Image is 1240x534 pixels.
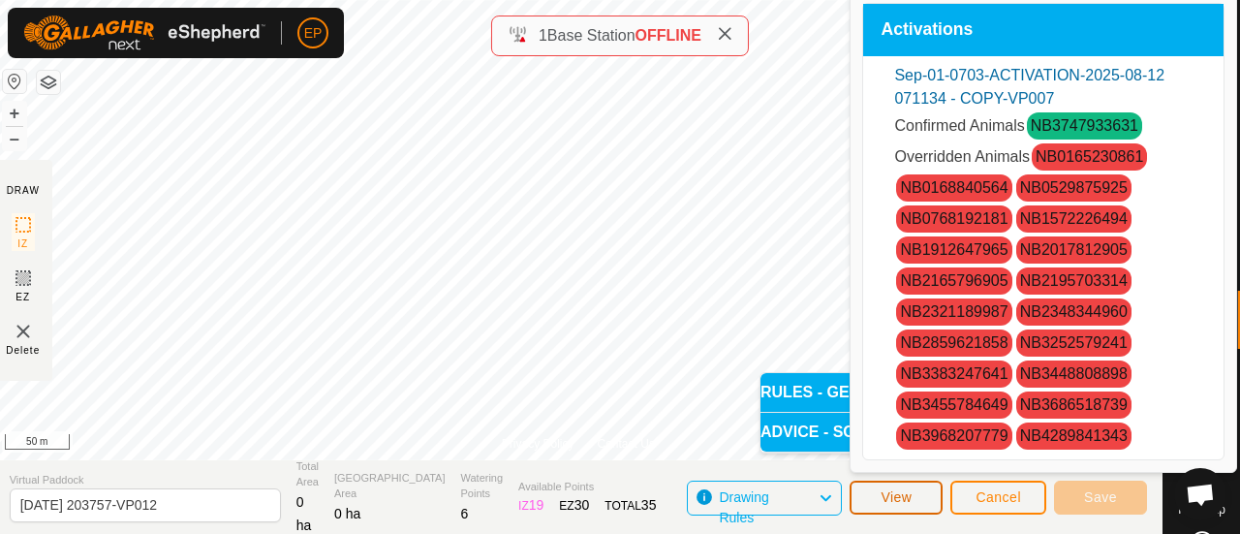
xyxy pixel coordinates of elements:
img: Gallagher Logo [23,16,265,50]
span: Drawing Rules [719,489,768,525]
span: 1 [539,27,547,44]
span: Watering Points [461,470,504,502]
a: NB2859621858 [900,334,1007,351]
span: 0 ha [334,506,360,521]
button: + [3,102,26,125]
span: ADVICE - SCHEDULED MOVES [760,424,989,440]
span: 30 [574,497,590,513]
span: Delete [6,343,40,358]
div: DRAW [7,183,40,198]
a: NB2195703314 [1020,272,1128,289]
span: Cancel [976,489,1021,505]
a: NB0529875925 [1020,179,1128,196]
a: NB0768192181 [900,210,1007,227]
a: NB3747933631 [1031,117,1138,134]
span: Confirmed Animals [894,117,1024,134]
a: NB0165230861 [1036,148,1143,165]
button: View [850,481,943,515]
button: – [3,127,26,150]
span: Base Station [547,27,635,44]
div: TOTAL [604,495,656,516]
a: NB3686518739 [1020,396,1128,413]
a: NB2165796905 [900,272,1007,289]
a: Privacy Policy [502,435,574,453]
p-accordion-header: ADVICE - SCHEDULED MOVES [760,413,1146,452]
a: NB2017812905 [1020,241,1128,258]
span: View [881,489,912,505]
span: 19 [529,497,544,513]
span: RULES - GENERAL [760,385,903,400]
span: OFFLINE [635,27,701,44]
button: Reset Map [3,70,26,93]
button: Save [1054,481,1147,515]
a: Sep-01-0703-ACTIVATION-2025-08-12 071134 - COPY-VP007 [894,67,1164,107]
a: NB1912647965 [900,241,1007,258]
span: [GEOGRAPHIC_DATA] Area [334,470,446,502]
div: IZ [518,495,543,516]
img: VP [12,320,35,343]
p-accordion-header: RULES - GENERAL [760,373,1146,412]
a: Contact Us [598,435,655,453]
span: Available Points [518,479,656,495]
span: Heatmap [1178,504,1225,516]
span: Overridden Animals [894,148,1030,165]
div: EZ [559,495,589,516]
a: NB3455784649 [900,396,1007,413]
a: NB3252579241 [1020,334,1128,351]
span: Save [1084,489,1117,505]
button: Map Layers [37,71,60,94]
span: 6 [461,506,469,521]
span: 35 [641,497,657,513]
span: EZ [15,290,30,304]
span: Virtual Paddock [10,472,281,488]
a: NB2321189987 [900,303,1007,320]
span: EP [304,23,323,44]
a: NB4289841343 [1020,427,1128,444]
a: NB1572226494 [1020,210,1128,227]
a: NB2348344960 [1020,303,1128,320]
span: Activations [881,21,973,39]
a: NB0168840564 [900,179,1007,196]
a: NB3968207779 [900,427,1007,444]
span: Total Area [296,458,319,490]
div: Open chat [1174,468,1226,520]
button: Cancel [950,481,1046,515]
span: 0 ha [296,494,312,533]
a: NB3383247641 [900,365,1007,382]
span: IZ [17,236,28,251]
a: NB3448808898 [1020,365,1128,382]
